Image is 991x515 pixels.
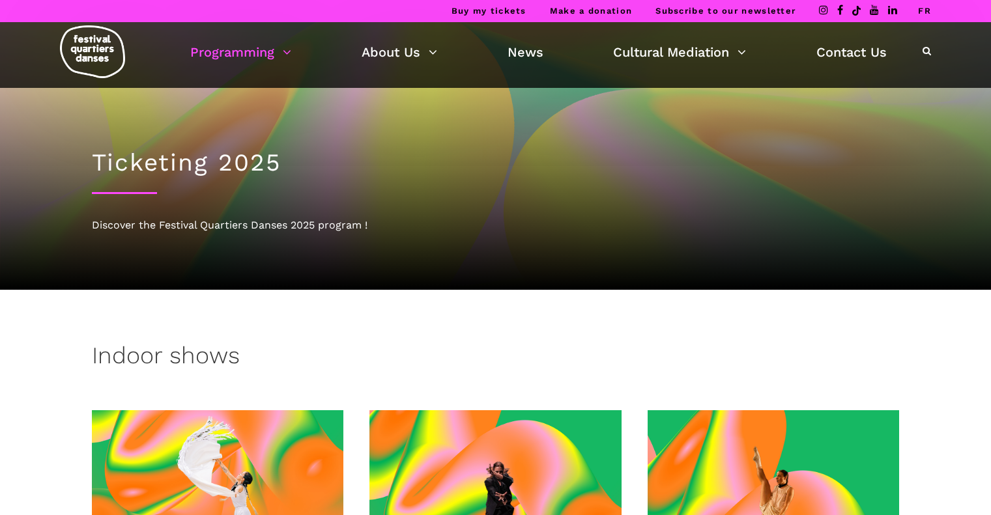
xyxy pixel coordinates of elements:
a: About Us [362,41,437,63]
a: Programming [190,41,291,63]
a: Make a donation [550,6,633,16]
a: Cultural Mediation [613,41,746,63]
a: Subscribe to our newsletter [655,6,796,16]
a: News [508,41,543,63]
img: logo-fqd-med [60,25,125,78]
a: Contact Us [816,41,887,63]
a: FR [918,6,931,16]
div: Discover the Festival Quartiers Danses 2025 program ! [92,217,900,234]
a: Buy my tickets [452,6,526,16]
h3: Indoor shows [92,342,240,374]
h1: Ticketing 2025 [92,148,900,177]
